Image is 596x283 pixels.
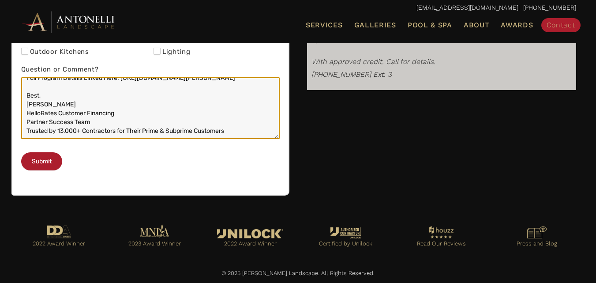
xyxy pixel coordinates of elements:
[416,4,518,11] a: [EMAIL_ADDRESS][DOMAIN_NAME]
[20,223,98,254] a: Go to https://antonellilandscape.com/pool-and-spa/executive-sweet/
[307,225,385,253] a: Go to https://antonellilandscape.com/unilock-authorized-contractor/
[464,22,490,29] span: About
[116,222,194,253] a: Go to https://antonellilandscape.com/pool-and-spa/dont-stop-believing/
[354,21,396,29] span: Galleries
[20,2,576,14] p: | [PHONE_NUMBER]
[21,64,280,77] label: Question or Comment?
[547,21,575,29] span: Contact
[351,19,400,31] a: Galleries
[20,10,117,34] img: Antonelli Horizontal Logo
[501,21,533,29] span: Awards
[306,22,343,29] span: Services
[154,48,191,57] label: Lighting
[498,224,576,253] a: Go to https://antonellilandscape.com/press-media/
[541,18,581,32] a: Contact
[154,48,161,55] input: Lighting
[20,268,576,279] p: © 2025 [PERSON_NAME] Landscape. All Rights Reserved.
[497,19,536,31] a: Awards
[404,19,456,31] a: Pool & Spa
[302,19,346,31] a: Services
[21,48,28,55] input: Outdoor Kitchens
[311,57,435,66] i: With approved credit. Call for details.
[460,19,493,31] a: About
[408,21,452,29] span: Pool & Spa
[402,224,480,254] a: Go to https://www.houzz.com/professionals/landscape-architects-and-landscape-designers/antonelli-...
[21,48,89,57] label: Outdoor Kitchens
[311,70,392,79] em: [PHONE_NUMBER] Ext. 3
[21,152,62,170] button: Submit
[211,227,289,254] a: Go to https://antonellilandscape.com/featured-projects/the-white-house/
